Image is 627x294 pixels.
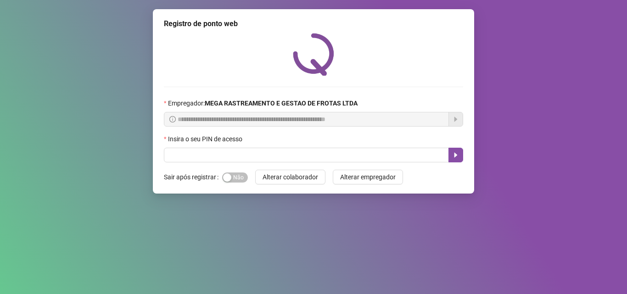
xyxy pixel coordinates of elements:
[169,116,176,122] span: info-circle
[164,18,463,29] div: Registro de ponto web
[333,170,403,184] button: Alterar empregador
[293,33,334,76] img: QRPoint
[164,170,222,184] label: Sair após registrar
[452,151,459,159] span: caret-right
[255,170,325,184] button: Alterar colaborador
[205,100,358,107] strong: MEGA RASTREAMENTO E GESTAO DE FROTAS LTDA
[263,172,318,182] span: Alterar colaborador
[340,172,396,182] span: Alterar empregador
[164,134,248,144] label: Insira o seu PIN de acesso
[168,98,358,108] span: Empregador :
